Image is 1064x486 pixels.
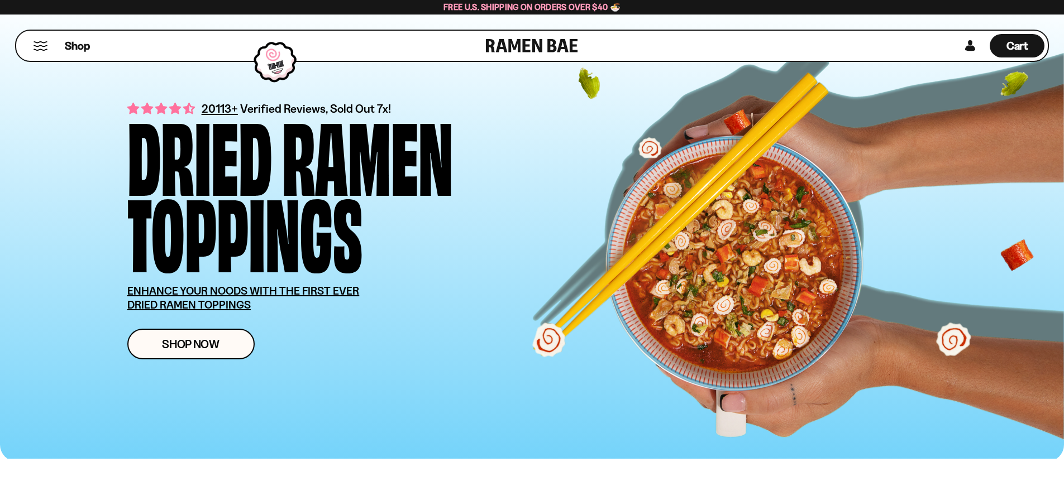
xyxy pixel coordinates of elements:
span: Free U.S. Shipping on Orders over $40 🍜 [443,2,621,12]
a: Shop Now [127,329,255,359]
span: Cart [1006,39,1028,52]
div: Ramen [282,114,453,191]
a: Cart [990,31,1044,61]
span: Shop [65,39,90,54]
div: Toppings [127,191,362,267]
div: Dried [127,114,272,191]
button: Mobile Menu Trigger [33,41,48,51]
u: ENHANCE YOUR NOODS WITH THE FIRST EVER DRIED RAMEN TOPPINGS [127,284,360,311]
a: Shop [65,34,90,57]
span: Shop Now [162,338,220,350]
